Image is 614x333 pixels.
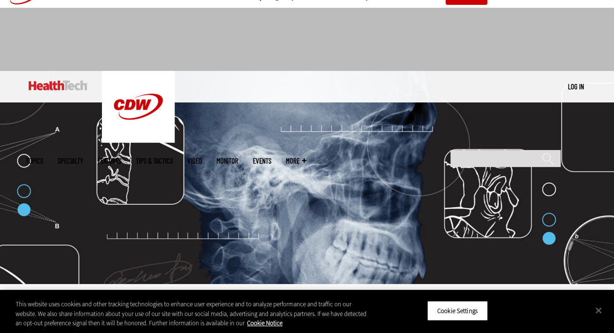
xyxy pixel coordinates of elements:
[588,300,609,321] button: Close
[286,157,306,165] span: More
[29,81,87,90] img: Home
[427,300,488,321] button: Cookie Settings
[58,157,83,165] span: Specialty
[187,157,202,165] a: Video
[247,319,282,327] a: More information about your privacy
[131,17,484,61] iframe: advertisement
[216,157,238,165] a: MonITor
[102,71,175,143] img: Home
[98,157,121,165] a: Features
[568,82,584,91] a: Log in
[568,82,584,92] div: User menu
[16,300,368,328] div: This website uses cookies and other tracking technologies to enhance user experience and to analy...
[102,135,175,145] a: CDW
[253,157,271,165] a: Events
[136,157,173,165] a: Tips & Tactics
[26,157,43,165] span: Topics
